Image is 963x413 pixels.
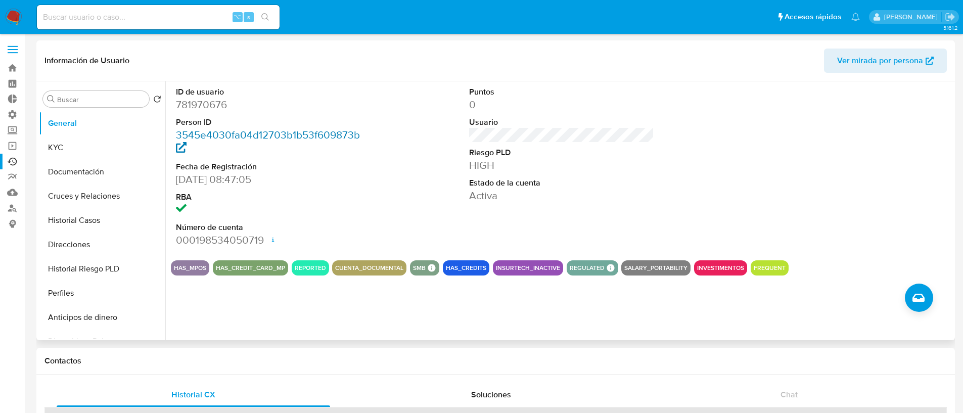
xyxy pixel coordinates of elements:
[469,158,655,172] dd: HIGH
[153,95,161,106] button: Volver al orden por defecto
[176,172,361,187] dd: [DATE] 08:47:05
[39,330,165,354] button: Dispositivos Point
[469,147,655,158] dt: Riesgo PLD
[176,161,361,172] dt: Fecha de Registración
[247,12,250,22] span: s
[39,257,165,281] button: Historial Riesgo PLD
[837,49,923,73] span: Ver mirada por persona
[39,208,165,233] button: Historial Casos
[176,233,361,247] dd: 000198534050719
[469,86,655,98] dt: Puntos
[176,98,361,112] dd: 781970676
[171,389,215,400] span: Historial CX
[39,184,165,208] button: Cruces y Relaciones
[39,135,165,160] button: KYC
[57,95,145,104] input: Buscar
[47,95,55,103] button: Buscar
[851,13,860,21] a: Notificaciones
[39,160,165,184] button: Documentación
[469,98,655,112] dd: 0
[39,111,165,135] button: General
[176,222,361,233] dt: Número de cuenta
[471,389,511,400] span: Soluciones
[39,281,165,305] button: Perfiles
[234,12,241,22] span: ⌥
[176,86,361,98] dt: ID de usuario
[176,127,360,156] a: 3545e4030fa04d12703b1b53f609873b
[44,56,129,66] h1: Información de Usuario
[176,117,361,128] dt: Person ID
[824,49,947,73] button: Ver mirada por persona
[884,12,941,22] p: ezequielignacio.rocha@mercadolibre.com
[255,10,276,24] button: search-icon
[39,305,165,330] button: Anticipos de dinero
[39,233,165,257] button: Direcciones
[781,389,798,400] span: Chat
[44,356,947,366] h1: Contactos
[469,117,655,128] dt: Usuario
[945,12,955,22] a: Salir
[37,11,280,24] input: Buscar usuario o caso...
[785,12,841,22] span: Accesos rápidos
[469,177,655,189] dt: Estado de la cuenta
[469,189,655,203] dd: Activa
[176,192,361,203] dt: RBA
